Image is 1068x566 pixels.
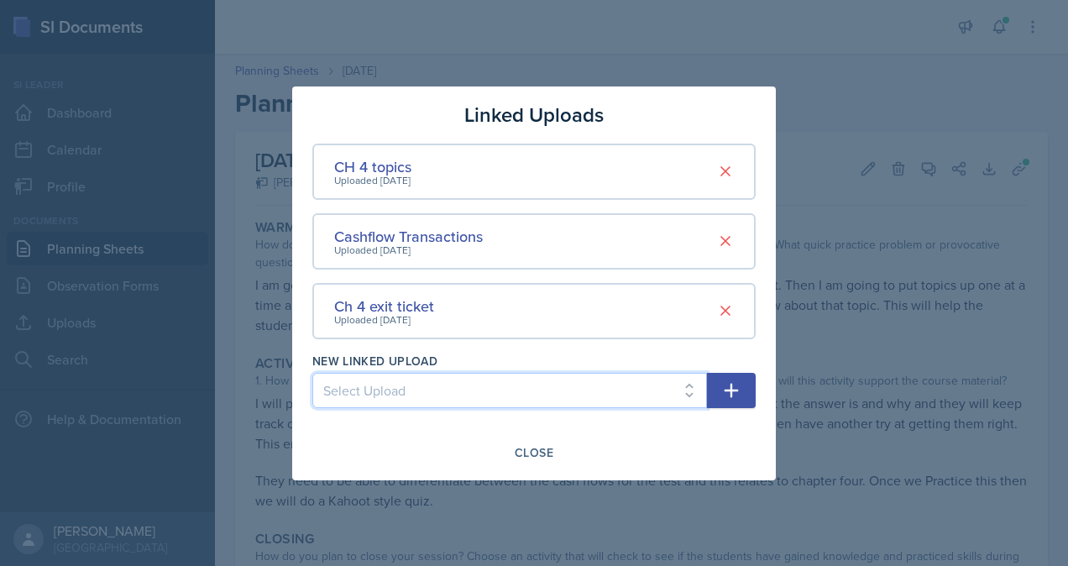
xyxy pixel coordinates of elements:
[334,155,411,178] div: CH 4 topics
[334,173,411,188] div: Uploaded [DATE]
[464,100,604,130] h3: Linked Uploads
[334,295,434,317] div: Ch 4 exit ticket
[515,446,553,459] div: Close
[334,225,483,248] div: Cashflow Transactions
[334,312,434,328] div: Uploaded [DATE]
[504,438,564,467] button: Close
[312,353,437,369] label: New Linked Upload
[334,243,483,258] div: Uploaded [DATE]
